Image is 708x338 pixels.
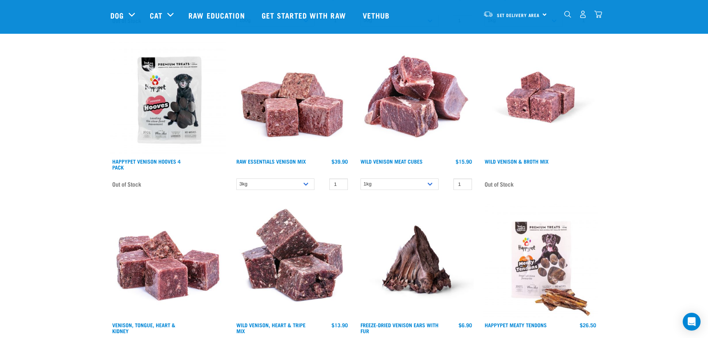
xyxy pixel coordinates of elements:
a: Raw Essentials Venison Mix [236,160,306,163]
a: Freeze-Dried Venison Ears with Fur [361,324,439,332]
div: $6.90 [459,322,472,328]
a: Happypet Meaty Tendons [485,324,547,326]
img: 1181 Wild Venison Meat Cubes Boneless 01 [359,40,474,155]
div: $15.90 [456,158,472,164]
img: home-icon-1@2x.png [564,11,571,18]
div: Open Intercom Messenger [683,313,701,331]
a: Get started with Raw [254,0,355,30]
img: Vension and heart [483,40,598,155]
img: 1113 RE Venison Mix 01 [235,40,350,155]
input: 1 [329,178,348,190]
img: van-moving.png [483,11,493,17]
img: user.png [579,10,587,18]
a: Happypet Venison Hooves 4 Pack [112,160,181,168]
img: 1171 Venison Heart Tripe Mix 01 [235,203,350,318]
a: Wild Venison, Heart & Tripe Mix [236,324,305,332]
img: Happypet Venison Hooves 004 [110,40,226,155]
img: Pile Of Cubed Venison Tongue Mix For Pets [110,203,226,318]
div: $26.50 [580,322,596,328]
a: Wild Venison & Broth Mix [485,160,549,163]
div: $39.90 [332,158,348,164]
img: Happy Pet Meaty Tendons New Package [483,203,598,318]
a: Raw Education [181,0,254,30]
span: Out of Stock [112,178,141,190]
a: Venison, Tongue, Heart & Kidney [112,324,175,332]
a: Dog [110,10,124,21]
input: 1 [453,178,472,190]
a: Cat [150,10,162,21]
img: Raw Essentials Freeze Dried Deer Ears With Fur [359,203,474,318]
a: Vethub [355,0,399,30]
img: home-icon@2x.png [594,10,602,18]
a: Wild Venison Meat Cubes [361,160,423,163]
span: Set Delivery Area [497,14,540,16]
div: $13.90 [332,322,348,328]
span: Out of Stock [485,178,514,190]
